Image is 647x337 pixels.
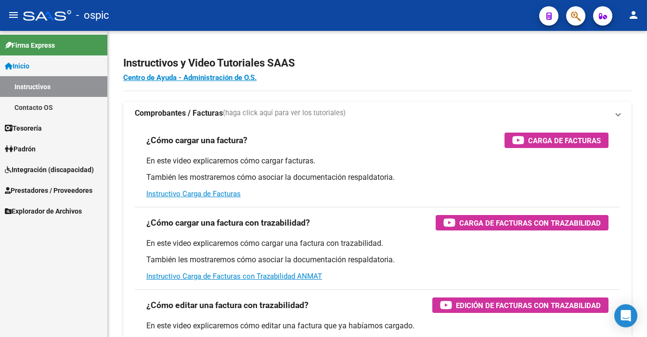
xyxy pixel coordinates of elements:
p: También les mostraremos cómo asociar la documentación respaldatoria. [146,255,608,265]
button: Carga de Facturas con Trazabilidad [436,215,608,230]
h3: ¿Cómo editar una factura con trazabilidad? [146,298,309,312]
span: Prestadores / Proveedores [5,185,92,196]
mat-icon: person [628,9,639,21]
p: En este video explicaremos cómo editar una factura que ya habíamos cargado. [146,321,608,331]
span: Explorador de Archivos [5,206,82,216]
a: Instructivo Carga de Facturas con Trazabilidad ANMAT [146,272,322,281]
span: Carga de Facturas con Trazabilidad [459,217,601,229]
button: Edición de Facturas con Trazabilidad [432,297,608,313]
span: Padrón [5,144,36,154]
span: Integración (discapacidad) [5,164,94,175]
p: En este video explicaremos cómo cargar una factura con trazabilidad. [146,238,608,249]
strong: Comprobantes / Facturas [135,108,223,119]
h3: ¿Cómo cargar una factura con trazabilidad? [146,216,310,229]
p: En este video explicaremos cómo cargar facturas. [146,156,608,166]
div: Open Intercom Messenger [614,304,637,327]
mat-icon: menu [8,9,19,21]
h2: Instructivos y Video Tutoriales SAAS [123,54,632,72]
a: Instructivo Carga de Facturas [146,189,241,198]
mat-expansion-panel-header: Comprobantes / Facturas(haga click aquí para ver los tutoriales) [123,102,632,125]
button: Carga de Facturas [505,133,608,148]
span: Inicio [5,61,29,71]
span: Carga de Facturas [528,135,601,147]
a: Centro de Ayuda - Administración de O.S. [123,73,257,82]
span: Edición de Facturas con Trazabilidad [456,299,601,311]
span: - ospic [76,5,109,26]
span: (haga click aquí para ver los tutoriales) [223,108,346,119]
span: Firma Express [5,40,55,51]
p: También les mostraremos cómo asociar la documentación respaldatoria. [146,172,608,183]
span: Tesorería [5,123,42,134]
h3: ¿Cómo cargar una factura? [146,134,247,147]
